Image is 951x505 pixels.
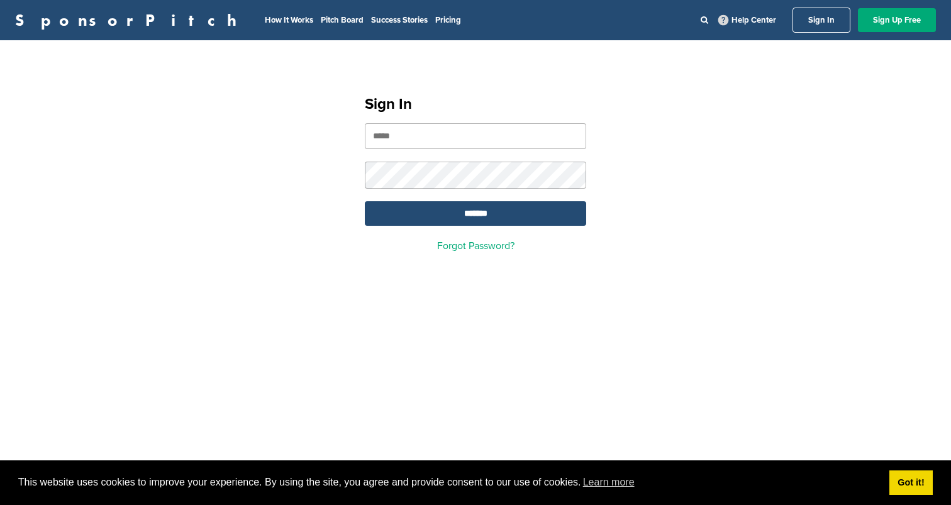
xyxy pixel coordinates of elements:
a: dismiss cookie message [889,470,933,496]
a: How It Works [265,15,313,25]
a: Pricing [435,15,461,25]
h1: Sign In [365,93,586,116]
a: SponsorPitch [15,12,245,28]
a: Pitch Board [321,15,364,25]
a: Success Stories [371,15,428,25]
a: Sign In [792,8,850,33]
a: Help Center [716,13,779,28]
a: learn more about cookies [581,473,637,492]
a: Forgot Password? [437,240,514,252]
a: Sign Up Free [858,8,936,32]
span: This website uses cookies to improve your experience. By using the site, you agree and provide co... [18,473,879,492]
